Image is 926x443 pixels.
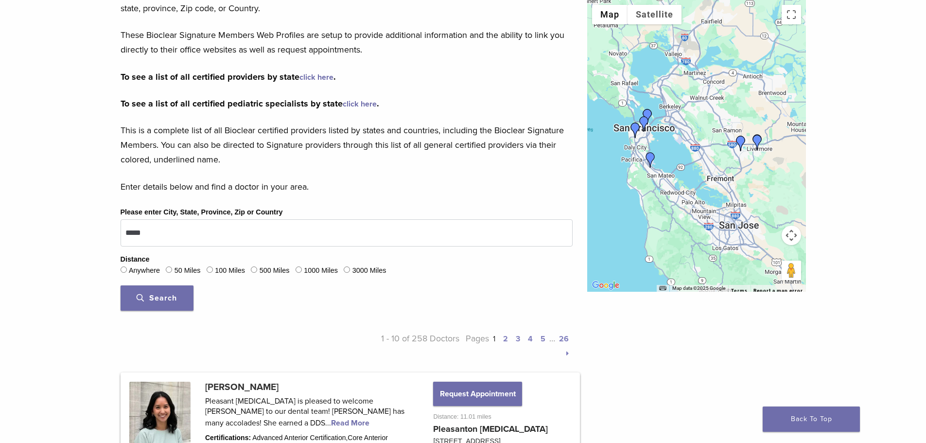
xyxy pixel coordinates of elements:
[304,266,338,276] label: 1000 Miles
[121,285,193,311] button: Search
[459,331,573,360] p: Pages
[590,279,622,292] a: Open this area in Google Maps (opens a new window)
[750,134,765,150] div: Dr. Joshua Solomon
[121,123,573,167] p: This is a complete list of all Bioclear certified providers listed by states and countries, inclu...
[121,254,150,265] legend: Distance
[129,266,160,276] label: Anywhere
[643,152,658,168] div: DR. Jennifer Chew
[121,28,573,57] p: These Bioclear Signature Members Web Profiles are setup to provide additional information and the...
[559,334,569,344] a: 26
[640,109,655,124] div: Dr. Stanley Siu
[753,288,803,293] a: Report a map error
[352,266,386,276] label: 3000 Miles
[763,407,860,432] a: Back To Top
[659,285,666,292] button: Keyboard shortcuts
[590,279,622,292] img: Google
[733,136,749,151] div: Dr. Maggie Chao
[782,226,801,245] button: Map camera controls
[549,333,555,344] span: …
[628,5,681,24] button: Show satellite imagery
[782,261,801,280] button: Drag Pegman onto the map to open Street View
[628,123,643,138] div: Dr. Sandy Shih
[299,72,333,82] a: click here
[347,331,460,360] p: 1 - 10 of 258 Doctors
[528,334,533,344] a: 4
[503,334,508,344] a: 2
[343,99,377,109] a: click here
[672,285,725,291] span: Map data ©2025 Google
[493,334,495,344] a: 1
[215,266,245,276] label: 100 Miles
[731,288,748,294] a: Terms (opens in new tab)
[750,135,765,150] div: Dr. John Chan
[433,382,522,406] button: Request Appointment
[175,266,201,276] label: 50 Miles
[121,71,336,82] strong: To see a list of all certified providers by state .
[592,5,628,24] button: Show street map
[121,98,379,109] strong: To see a list of all certified pediatric specialists by state .
[121,207,283,218] label: Please enter City, State, Province, Zip or Country
[137,293,177,303] span: Search
[636,116,652,132] div: Dr. Edward Orson
[260,266,290,276] label: 500 Miles
[516,334,520,344] a: 3
[782,5,801,24] button: Toggle fullscreen view
[121,179,573,194] p: Enter details below and find a doctor in your area.
[541,334,545,344] a: 5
